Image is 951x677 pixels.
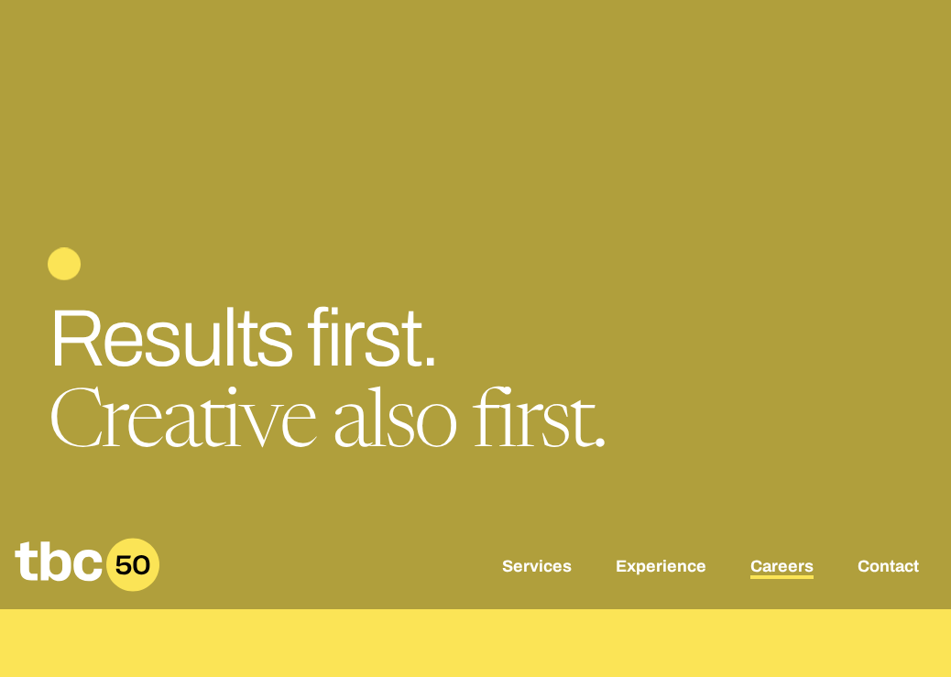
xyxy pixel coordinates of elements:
a: Careers [750,557,814,579]
a: Services [502,557,572,579]
a: Home [15,579,159,598]
span: Creative also first. [48,387,606,467]
span: Results first. [48,295,438,382]
a: Experience [616,557,706,579]
a: Contact [858,557,919,579]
